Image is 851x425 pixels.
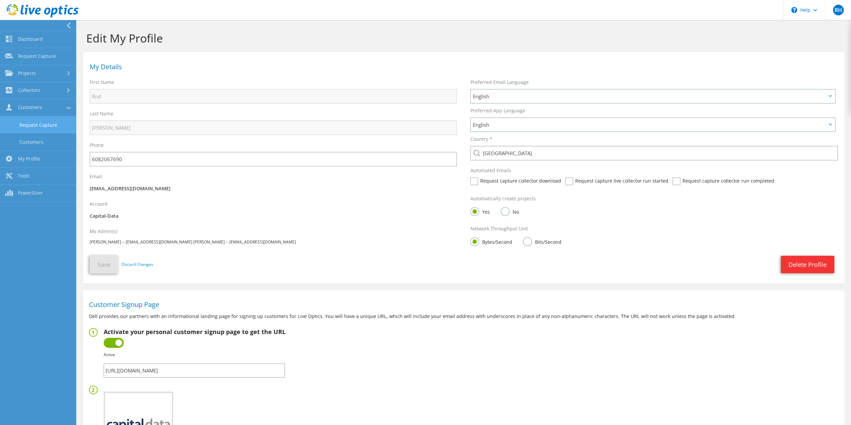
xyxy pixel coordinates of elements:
[86,31,838,45] h1: Edit My Profile
[470,225,528,232] label: Network Throughput Unit
[470,177,561,185] label: Request capture collector download
[89,313,838,320] p: Dell provides our partners with an informational landing page for signing up customers for Live O...
[90,201,108,207] label: Account
[121,261,153,268] a: Discard Changes
[193,239,296,245] span: [PERSON_NAME] -- [EMAIL_ADDRESS][DOMAIN_NAME]
[89,301,835,308] h1: Customer Signup Page
[104,328,286,335] h2: Activate your personal customer signup page to get the URL
[90,239,192,245] span: [PERSON_NAME] -- [EMAIL_ADDRESS][DOMAIN_NAME]
[523,237,561,245] label: Bits/Second
[470,79,528,86] label: Preferred Email Language
[781,256,834,273] a: Delete Profile
[470,107,525,114] label: Preferred App Language
[470,136,492,142] label: Country *
[90,79,114,86] label: First Name
[470,195,535,202] label: Automatically create projects
[472,121,826,129] span: English
[501,207,519,215] label: No
[90,212,457,220] p: Capital-Data
[470,237,512,245] label: Bytes/Second
[90,228,117,235] label: My Admin(s)
[90,142,104,148] label: Phone
[565,177,668,185] label: Request capture live collector run started
[791,7,797,13] svg: \n
[833,5,844,15] span: RH
[90,64,834,70] h1: My Details
[470,207,490,215] label: Yes
[90,110,113,117] label: Last Name
[472,92,826,100] span: English
[90,255,118,274] button: Save
[672,177,774,185] label: Request capture collector run completed
[90,185,457,192] p: [EMAIL_ADDRESS][DOMAIN_NAME]
[90,173,102,180] label: Email
[104,352,115,357] b: Active
[470,167,511,174] label: Automated Emails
